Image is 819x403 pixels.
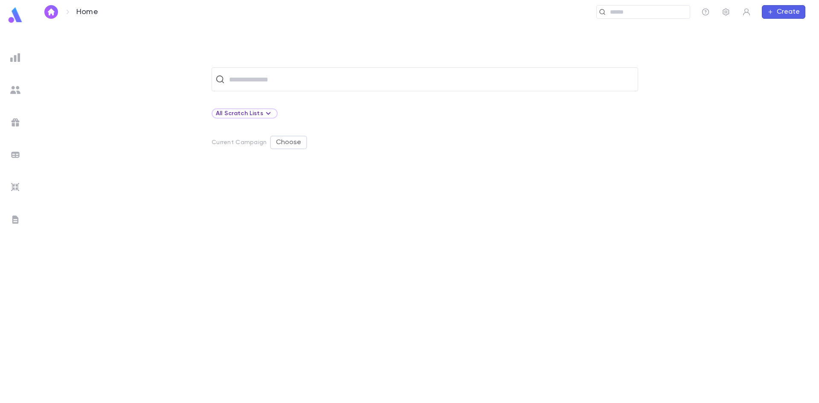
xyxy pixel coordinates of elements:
img: home_white.a664292cf8c1dea59945f0da9f25487c.svg [46,9,56,15]
img: students_grey.60c7aba0da46da39d6d829b817ac14fc.svg [10,85,20,95]
img: logo [7,7,24,23]
img: letters_grey.7941b92b52307dd3b8a917253454ce1c.svg [10,215,20,225]
div: All Scratch Lists [216,108,273,119]
img: imports_grey.530a8a0e642e233f2baf0ef88e8c9fcb.svg [10,182,20,192]
img: campaigns_grey.99e729a5f7ee94e3726e6486bddda8f1.svg [10,117,20,128]
div: All Scratch Lists [212,108,278,119]
img: reports_grey.c525e4749d1bce6a11f5fe2a8de1b229.svg [10,52,20,63]
p: Home [76,7,98,17]
p: Current Campaign [212,139,267,146]
img: batches_grey.339ca447c9d9533ef1741baa751efc33.svg [10,150,20,160]
button: Create [762,5,805,19]
button: Choose [270,136,307,149]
